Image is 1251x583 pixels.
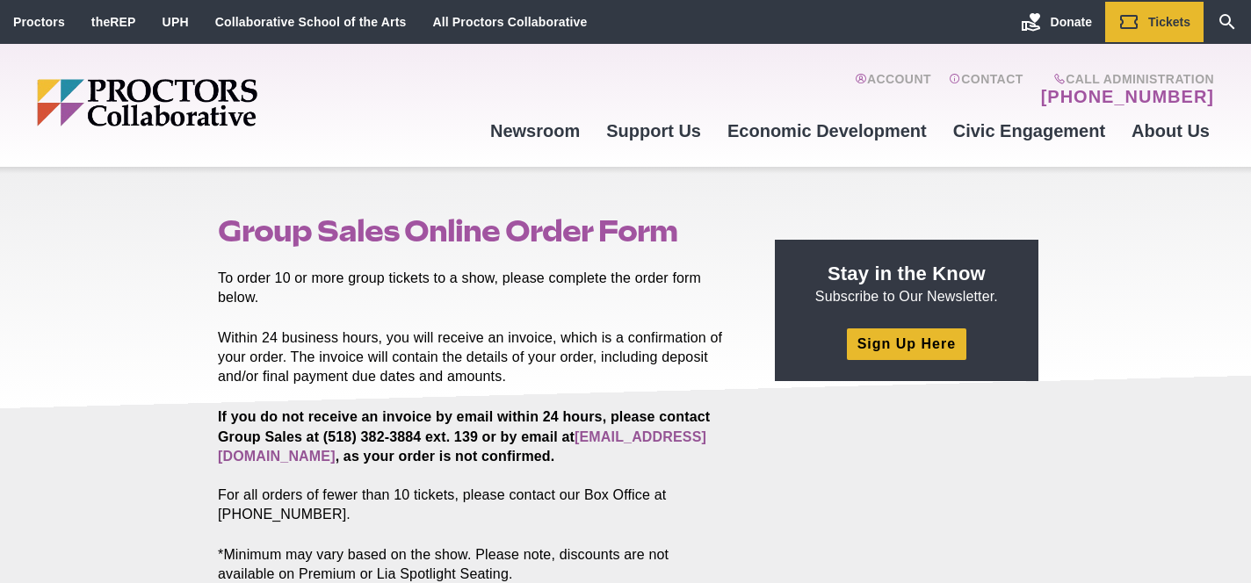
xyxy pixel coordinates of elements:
a: About Us [1118,107,1223,155]
p: For all orders of fewer than 10 tickets, please contact our Box Office at [PHONE_NUMBER]. [218,407,734,523]
p: Within 24 business hours, you will receive an invoice, which is a confirmation of your order. The... [218,328,734,386]
p: Subscribe to Our Newsletter. [796,261,1017,306]
a: UPH [163,15,189,29]
p: To order 10 or more group tickets to a show, please complete the order form below. [218,269,734,307]
a: Newsroom [477,107,593,155]
span: Donate [1051,15,1092,29]
span: Call Administration [1036,72,1214,86]
a: [PHONE_NUMBER] [1041,86,1214,107]
a: Economic Development [714,107,940,155]
strong: If you do not receive an invoice by email within 24 hours, please contact Group Sales at (518) 38... [218,409,710,463]
a: Support Us [593,107,714,155]
img: Proctors logo [37,79,393,126]
a: Proctors [13,15,65,29]
span: Tickets [1148,15,1190,29]
a: theREP [91,15,136,29]
a: Search [1204,2,1251,42]
a: Account [855,72,931,107]
a: [EMAIL_ADDRESS][DOMAIN_NAME] [218,429,706,464]
strong: Stay in the Know [828,263,986,284]
a: Donate [1008,2,1105,42]
a: Civic Engagement [940,107,1118,155]
a: Tickets [1105,2,1204,42]
a: Contact [949,72,1023,107]
a: Sign Up Here [847,328,966,359]
a: All Proctors Collaborative [432,15,587,29]
a: Collaborative School of the Arts [215,15,407,29]
h1: Group Sales Online Order Form [218,214,734,248]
